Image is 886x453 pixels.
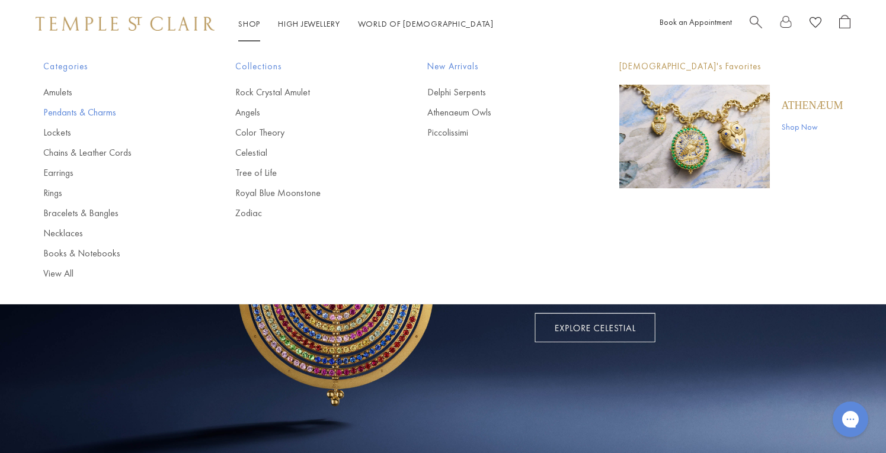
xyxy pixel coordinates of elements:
[43,59,188,74] span: Categories
[427,106,572,119] a: Athenaeum Owls
[43,187,188,200] a: Rings
[43,126,188,139] a: Lockets
[782,99,843,112] a: Athenæum
[235,59,380,74] span: Collections
[235,106,380,119] a: Angels
[43,166,188,179] a: Earrings
[36,17,215,31] img: Temple St. Clair
[810,15,821,33] a: View Wishlist
[427,59,572,74] span: New Arrivals
[235,126,380,139] a: Color Theory
[238,18,260,29] a: ShopShop
[235,86,380,99] a: Rock Crystal Amulet
[43,227,188,240] a: Necklaces
[235,166,380,179] a: Tree of Life
[238,17,494,31] nav: Main navigation
[427,126,572,139] a: Piccolissimi
[660,17,732,27] a: Book an Appointment
[43,207,188,220] a: Bracelets & Bangles
[839,15,850,33] a: Open Shopping Bag
[43,106,188,119] a: Pendants & Charms
[782,120,843,133] a: Shop Now
[43,247,188,260] a: Books & Notebooks
[358,18,494,29] a: World of [DEMOGRAPHIC_DATA]World of [DEMOGRAPHIC_DATA]
[827,397,874,441] iframe: Gorgias live chat messenger
[619,59,843,74] p: [DEMOGRAPHIC_DATA]'s Favorites
[750,15,762,33] a: Search
[235,207,380,220] a: Zodiac
[427,86,572,99] a: Delphi Serpents
[43,267,188,280] a: View All
[235,187,380,200] a: Royal Blue Moonstone
[43,86,188,99] a: Amulets
[235,146,380,159] a: Celestial
[43,146,188,159] a: Chains & Leather Cords
[278,18,340,29] a: High JewelleryHigh Jewellery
